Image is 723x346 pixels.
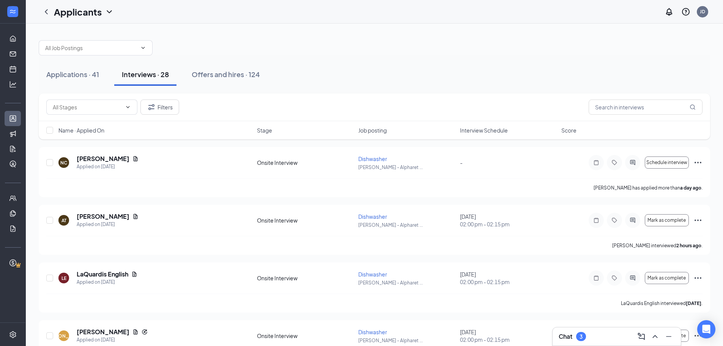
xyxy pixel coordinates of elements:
[45,44,137,52] input: All Job Postings
[358,271,387,278] span: Dishwasher
[651,332,660,341] svg: ChevronUp
[628,160,637,166] svg: ActiveChat
[665,7,674,16] svg: Notifications
[681,7,690,16] svg: QuestionInfo
[77,163,139,171] div: Applied on [DATE]
[132,213,139,220] svg: Document
[257,159,354,166] div: Onsite Interview
[589,100,703,115] input: Search in interviews
[612,242,703,249] p: [PERSON_NAME] interviewed .
[610,275,619,281] svg: Tag
[9,331,17,338] svg: Settings
[358,280,455,286] p: [PERSON_NAME] - Alpharet ...
[142,329,148,335] svg: Reapply
[44,333,83,339] div: [PERSON_NAME]
[610,217,619,223] svg: Tag
[592,160,601,166] svg: Note
[122,70,169,79] div: Interviews · 28
[77,270,128,278] h5: LaQuardis English
[621,300,703,307] p: LaQuardis English interviewed .
[460,278,557,286] span: 02:00 pm - 02:15 pm
[77,336,148,344] div: Applied on [DATE]
[646,160,687,165] span: Schedule interview
[54,5,102,18] h1: Applicants
[647,218,686,223] span: Mark as complete
[690,104,696,110] svg: MagnifyingGlass
[580,333,583,340] div: 3
[693,273,703,283] svg: Ellipses
[663,330,675,343] button: Minimize
[132,156,139,162] svg: Document
[105,7,114,16] svg: ChevronDown
[460,213,557,228] div: [DATE]
[60,160,67,166] div: NC
[460,126,508,134] span: Interview Schedule
[592,217,601,223] svg: Note
[559,332,572,341] h3: Chat
[42,7,51,16] svg: ChevronLeft
[610,160,619,166] svg: Tag
[460,328,557,343] div: [DATE]
[700,8,705,15] div: JD
[358,329,387,335] span: Dishwasher
[9,8,16,15] svg: WorkstreamLogo
[358,213,387,220] span: Dishwasher
[561,126,577,134] span: Score
[693,158,703,167] svg: Ellipses
[257,216,354,224] div: Onsite Interview
[257,332,354,340] div: Onsite Interview
[77,212,129,221] h5: [PERSON_NAME]
[460,336,557,343] span: 02:00 pm - 02:15 pm
[46,70,99,79] div: Applications · 41
[77,278,137,286] div: Applied on [DATE]
[635,330,647,343] button: ComposeMessage
[693,331,703,340] svg: Ellipses
[680,185,701,191] b: a day ago
[628,275,637,281] svg: ActiveChat
[693,216,703,225] svg: Ellipses
[140,100,179,115] button: Filter Filters
[125,104,131,110] svg: ChevronDown
[77,328,129,336] h5: [PERSON_NAME]
[686,300,701,306] b: [DATE]
[77,155,129,163] h5: [PERSON_NAME]
[645,156,689,169] button: Schedule interview
[61,217,66,224] div: AT
[594,185,703,191] p: [PERSON_NAME] has applied more than .
[358,155,387,162] span: Dishwasher
[649,330,661,343] button: ChevronUp
[53,103,122,111] input: All Stages
[592,275,601,281] svg: Note
[58,126,104,134] span: Name · Applied On
[358,126,387,134] span: Job posting
[61,275,66,281] div: LE
[358,164,455,171] p: [PERSON_NAME] - Alpharet ...
[676,243,701,248] b: 2 hours ago
[140,45,146,51] svg: ChevronDown
[460,270,557,286] div: [DATE]
[358,337,455,344] p: [PERSON_NAME] - Alpharet ...
[77,221,139,228] div: Applied on [DATE]
[132,329,139,335] svg: Document
[637,332,646,341] svg: ComposeMessage
[697,320,715,338] div: Open Intercom Messenger
[9,81,17,88] svg: Analysis
[358,222,455,228] p: [PERSON_NAME] - Alpharet ...
[645,214,689,226] button: Mark as complete
[131,271,137,277] svg: Document
[664,332,673,341] svg: Minimize
[647,275,686,281] span: Mark as complete
[645,272,689,284] button: Mark as complete
[192,70,260,79] div: Offers and hires · 124
[628,217,637,223] svg: ActiveChat
[257,274,354,282] div: Onsite Interview
[147,103,156,112] svg: Filter
[460,159,463,166] span: -
[257,126,272,134] span: Stage
[460,220,557,228] span: 02:00 pm - 02:15 pm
